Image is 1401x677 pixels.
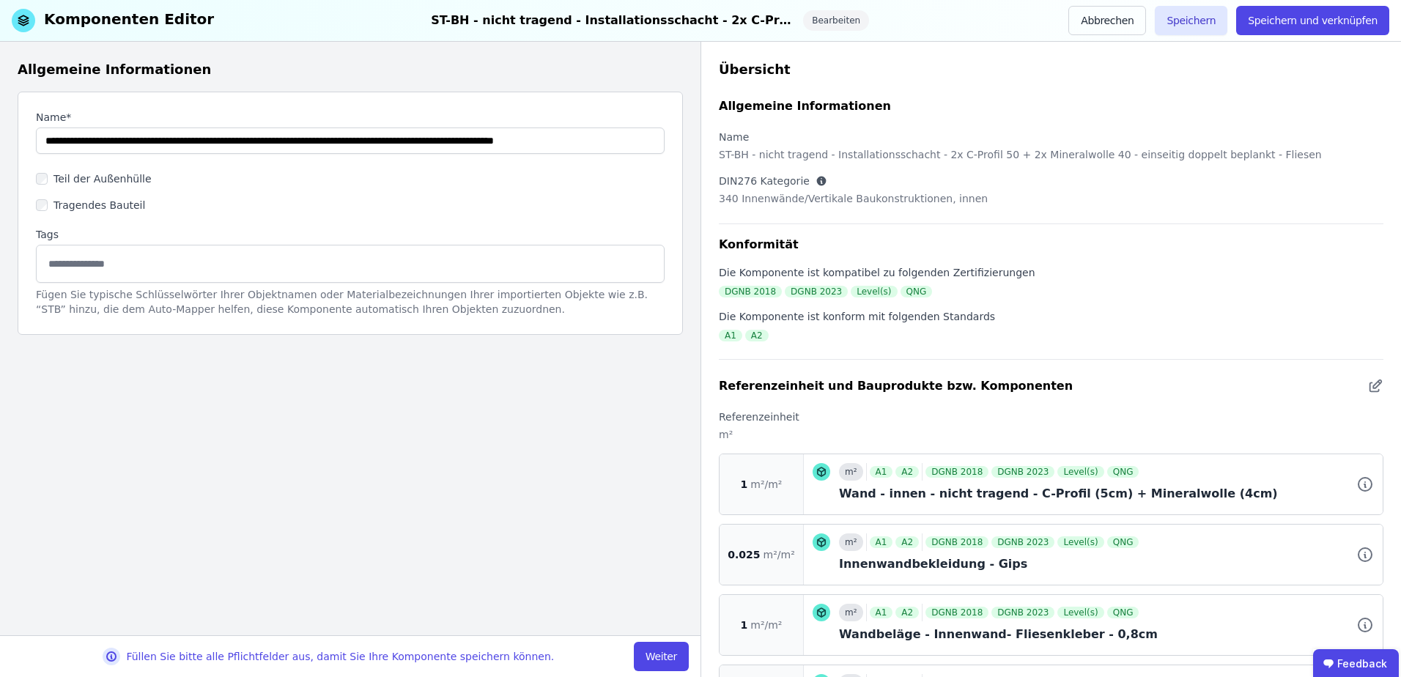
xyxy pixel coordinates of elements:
div: QNG [901,286,933,297]
div: Konformität [719,236,1383,254]
span: 1 [741,477,748,492]
div: Bearbeiten [803,10,869,31]
label: Name* [36,110,665,125]
button: Speichern [1155,6,1227,35]
div: DGNB 2018 [925,536,988,548]
div: DGNB 2023 [991,466,1054,478]
div: Komponenten Editor [44,9,214,32]
div: 340 Innenwände/Vertikale Baukonstruktionen, innen [719,188,988,218]
span: 1 [741,618,748,632]
label: Tags [36,227,665,242]
div: Die Komponente ist kompatibel zu folgenden Zertifizierungen [719,265,1383,280]
div: Wandbeläge - Innenwand- Fliesenkleber - 0,8cm [839,626,1374,643]
div: A1 [719,330,742,341]
div: m² [839,604,863,621]
div: A1 [870,466,893,478]
div: Innenwandbekleidung - Gips [839,555,1374,573]
button: Abbrechen [1068,6,1146,35]
div: Allgemeine Informationen [18,59,683,80]
div: A2 [745,330,769,341]
div: DGNB 2023 [785,286,848,297]
label: Tragendes Bauteil [48,198,145,212]
label: DIN276 Kategorie [719,174,810,188]
div: A2 [895,536,919,548]
div: A1 [870,536,893,548]
label: Teil der Außenhülle [48,171,152,186]
div: A1 [870,607,893,618]
div: ST-BH - nicht tragend - Installationsschacht - 2x C-Profil 50 + 2x Mineralwolle 40 - einseitig do... [719,144,1322,174]
div: Die Komponente ist konform mit folgenden Standards [719,309,1383,324]
div: Wand - innen - nicht tragend - C-Profil (5cm) + Mineralwolle (4cm) [839,485,1374,503]
button: Speichern und verknüpfen [1236,6,1389,35]
div: DGNB 2018 [925,466,988,478]
span: m²/m² [750,477,782,492]
div: Fügen Sie typische Schlüsselwörter Ihrer Objektnamen oder Materialbezeichnungen Ihrer importierte... [36,287,665,317]
div: Level(s) [1057,536,1104,548]
div: Level(s) [1057,607,1104,618]
div: m² [839,463,863,481]
div: A2 [895,466,919,478]
div: QNG [1107,466,1139,478]
div: A2 [895,607,919,618]
div: Füllen Sie bitte alle Pflichtfelder aus, damit Sie Ihre Komponente speichern können. [126,649,554,664]
div: DGNB 2023 [991,536,1054,548]
div: DGNB 2018 [925,607,988,618]
div: m² [839,533,863,551]
div: DGNB 2023 [991,607,1054,618]
div: Übersicht [719,59,1383,80]
div: Referenzeinheit und Bauprodukte bzw. Komponenten [719,377,1073,395]
span: 0.025 [728,547,760,562]
label: Name [719,130,749,144]
div: Allgemeine Informationen [719,97,891,115]
div: Level(s) [1057,466,1104,478]
label: Referenzeinheit [719,410,799,424]
div: DGNB 2018 [719,286,782,297]
div: Level(s) [851,286,897,297]
span: m²/m² [750,618,782,632]
span: m²/m² [764,547,795,562]
div: ST-BH - nicht tragend - Installationsschacht - 2x C-Profil 50 + 2x Mineralwolle 40 - einseitig do... [431,10,797,31]
div: QNG [1107,536,1139,548]
div: m² [719,424,799,454]
div: QNG [1107,607,1139,618]
button: Weiter [634,642,689,671]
